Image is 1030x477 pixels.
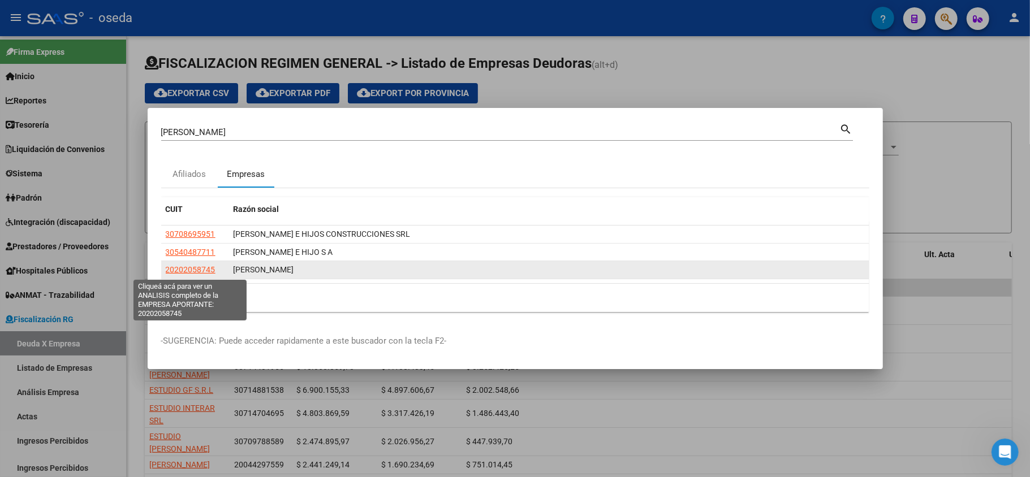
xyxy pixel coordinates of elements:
span: SIMON ZEITUNE E HIJO S A [234,248,333,257]
span: SIMONENCO E HIJOS CONSTRUCCIONES SRL [234,229,411,238]
span: SIMONDI ALFREDO SEBASTIAN [234,265,294,274]
span: Razón social [234,205,279,214]
div: 3 total [161,284,869,312]
mat-icon: search [840,122,853,135]
span: 30708695951 [166,229,216,238]
datatable-header-cell: Razón social [229,197,869,222]
div: Empresas [227,168,265,181]
span: 20202058745 [166,265,216,274]
div: Afiliados [173,168,206,181]
span: 30540487711 [166,248,216,257]
span: CUIT [166,205,183,214]
datatable-header-cell: CUIT [161,197,229,222]
iframe: Intercom live chat [992,439,1019,466]
p: -SUGERENCIA: Puede acceder rapidamente a este buscador con la tecla F2- [161,335,869,348]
